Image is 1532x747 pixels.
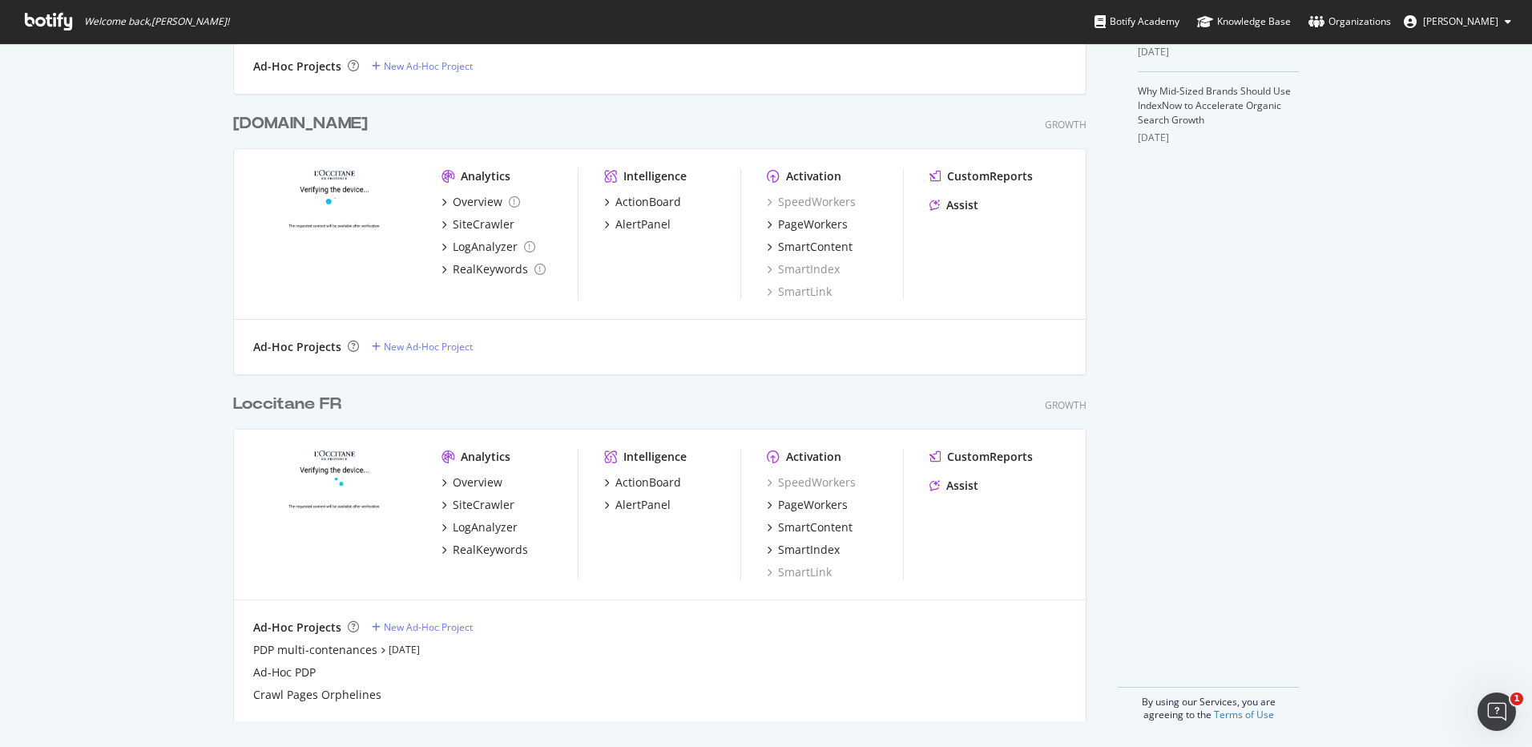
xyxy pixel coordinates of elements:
div: CustomReports [947,449,1033,465]
div: Assist [946,478,978,494]
div: ActionBoard [615,474,681,491]
a: New Ad-Hoc Project [372,59,473,73]
a: Loccitane FR [233,393,348,416]
a: ActionBoard [604,194,681,210]
div: SiteCrawler [453,497,514,513]
a: New Ad-Hoc Project [372,340,473,353]
a: LogAnalyzer [441,519,518,535]
div: Organizations [1308,14,1391,30]
a: Assist [929,478,978,494]
div: [DATE] [1138,45,1299,59]
img: de.loccitane.com [253,168,416,298]
div: Assist [946,197,978,213]
iframe: Intercom live chat [1478,692,1516,731]
button: [PERSON_NAME] [1391,9,1524,34]
div: Overview [453,194,502,210]
a: CustomReports [929,168,1033,184]
div: Activation [786,168,841,184]
div: Growth [1045,118,1087,131]
div: Analytics [461,168,510,184]
a: SmartContent [767,239,853,255]
a: New Ad-Hoc Project [372,620,473,634]
div: Ad-Hoc Projects [253,339,341,355]
a: Overview [441,474,502,491]
div: CustomReports [947,168,1033,184]
a: AlertPanel [604,216,671,232]
a: SmartLink [767,564,832,580]
a: AlertPanel [604,497,671,513]
a: LogAnalyzer [441,239,535,255]
a: [DATE] [389,643,420,656]
div: PageWorkers [778,497,848,513]
div: Knowledge Base [1197,14,1291,30]
div: SmartIndex [778,542,840,558]
a: SmartIndex [767,261,840,277]
a: SpeedWorkers [767,194,856,210]
a: RealKeywords [441,261,546,277]
div: New Ad-Hoc Project [384,340,473,353]
a: PageWorkers [767,216,848,232]
div: LogAnalyzer [453,239,518,255]
span: 1 [1510,692,1523,705]
a: [DOMAIN_NAME] [233,112,374,135]
div: Ad-Hoc Projects [253,620,341,636]
a: SpeedWorkers [767,474,856,491]
a: SiteCrawler [441,216,514,232]
div: Growth [1045,398,1087,412]
a: Ad-Hoc PDP [253,664,316,680]
a: RealKeywords [441,542,528,558]
a: Overview [441,194,520,210]
a: Why Mid-Sized Brands Should Use IndexNow to Accelerate Organic Search Growth [1138,84,1291,127]
div: New Ad-Hoc Project [384,620,473,634]
div: PageWorkers [778,216,848,232]
div: New Ad-Hoc Project [384,59,473,73]
div: SmartContent [778,519,853,535]
div: RealKeywords [453,542,528,558]
div: LogAnalyzer [453,519,518,535]
div: Botify Academy [1095,14,1179,30]
div: AlertPanel [615,497,671,513]
img: fr.loccitane.com [253,449,416,579]
div: Loccitane FR [233,393,341,416]
div: By using our Services, you are agreeing to the [1118,687,1299,721]
span: Amelie Prentout [1423,14,1498,28]
div: SiteCrawler [453,216,514,232]
div: Intelligence [623,449,687,465]
div: Overview [453,474,502,491]
span: Welcome back, [PERSON_NAME] ! [84,15,229,28]
div: ActionBoard [615,194,681,210]
a: Assist [929,197,978,213]
a: SiteCrawler [441,497,514,513]
a: PDP multi-contenances [253,642,377,658]
div: Ad-Hoc Projects [253,59,341,75]
div: RealKeywords [453,261,528,277]
div: AlertPanel [615,216,671,232]
a: SmartContent [767,519,853,535]
a: ActionBoard [604,474,681,491]
a: Terms of Use [1214,708,1274,721]
div: Activation [786,449,841,465]
a: Crawl Pages Orphelines [253,687,381,703]
a: PageWorkers [767,497,848,513]
a: SmartIndex [767,542,840,558]
div: Analytics [461,449,510,465]
a: SmartLink [767,284,832,300]
div: SmartContent [778,239,853,255]
div: [DATE] [1138,131,1299,145]
div: Intelligence [623,168,687,184]
a: CustomReports [929,449,1033,465]
div: [DOMAIN_NAME] [233,112,368,135]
